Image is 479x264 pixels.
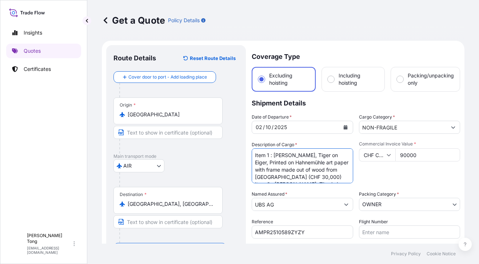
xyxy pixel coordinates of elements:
[252,141,297,148] label: Description of Cargo
[340,121,351,133] button: Calendar
[447,121,460,134] button: Show suggestions
[24,29,42,36] p: Insights
[274,123,288,132] div: year,
[102,15,165,26] p: Get a Quote
[359,225,460,239] input: Enter name
[24,47,41,55] p: Quotes
[359,218,388,225] label: Flight Number
[359,141,460,147] span: Commercial Invoice Value
[120,102,136,108] div: Origin
[340,198,353,211] button: Show suggestions
[272,123,274,132] div: /
[263,123,265,132] div: /
[128,111,213,118] input: Origin
[113,71,216,83] button: Cover door to port - Add loading place
[265,123,272,132] div: month,
[258,76,265,83] input: Excluding hoisting
[113,153,239,159] p: Main transport mode
[269,72,309,87] span: Excluding hoisting
[328,76,334,83] input: Including hoisting
[359,198,460,211] button: OWNER
[359,191,399,198] span: Packing Category
[395,148,460,161] input: Type amount
[359,121,447,134] input: Select a commodity type
[339,72,379,87] span: Including hoisting
[168,17,200,24] p: Policy Details
[252,218,273,225] label: Reference
[113,215,223,228] input: Text to appear on certificate
[113,159,164,172] button: Select transport
[6,44,81,58] a: Quotes
[24,65,51,73] p: Certificates
[27,233,72,244] p: [PERSON_NAME] Tong
[123,162,132,169] span: AIR
[252,198,340,211] input: Full name
[27,246,72,255] p: [EMAIL_ADDRESS][DOMAIN_NAME]
[252,92,460,113] p: Shipment Details
[15,240,19,247] span: C
[391,251,421,257] a: Privacy Policy
[252,113,292,121] span: Date of Departure
[6,62,81,76] a: Certificates
[252,191,287,198] label: Named Assured
[252,225,353,239] input: Your internal reference
[120,192,147,197] div: Destination
[255,123,263,132] div: day,
[113,243,227,255] button: Cover port to door - Add place of discharge
[6,25,81,40] a: Insights
[408,72,454,87] span: Packing/unpacking only
[362,201,382,208] span: OWNER
[113,126,223,139] input: Text to appear on certificate
[427,251,456,257] a: Cookie Notice
[397,76,403,83] input: Packing/unpacking only
[128,200,213,208] input: Destination
[180,52,239,64] button: Reset Route Details
[252,45,460,67] p: Coverage Type
[190,55,236,62] p: Reset Route Details
[128,73,207,81] span: Cover door to port - Add loading place
[359,113,395,121] label: Cargo Category
[113,54,156,63] p: Route Details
